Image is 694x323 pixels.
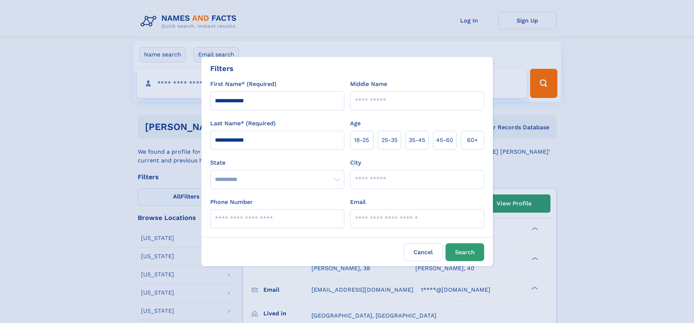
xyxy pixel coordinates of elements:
label: Cancel [404,243,443,261]
span: 35‑45 [409,136,425,145]
label: State [210,158,344,167]
span: 25‑35 [381,136,397,145]
span: 45‑60 [436,136,453,145]
button: Search [446,243,484,261]
label: Age [350,119,361,128]
span: 60+ [467,136,478,145]
label: Last Name* (Required) [210,119,276,128]
label: Middle Name [350,80,387,88]
div: Filters [210,63,234,74]
label: Phone Number [210,198,253,206]
label: City [350,158,361,167]
span: 18‑25 [354,136,369,145]
label: Email [350,198,366,206]
label: First Name* (Required) [210,80,277,88]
